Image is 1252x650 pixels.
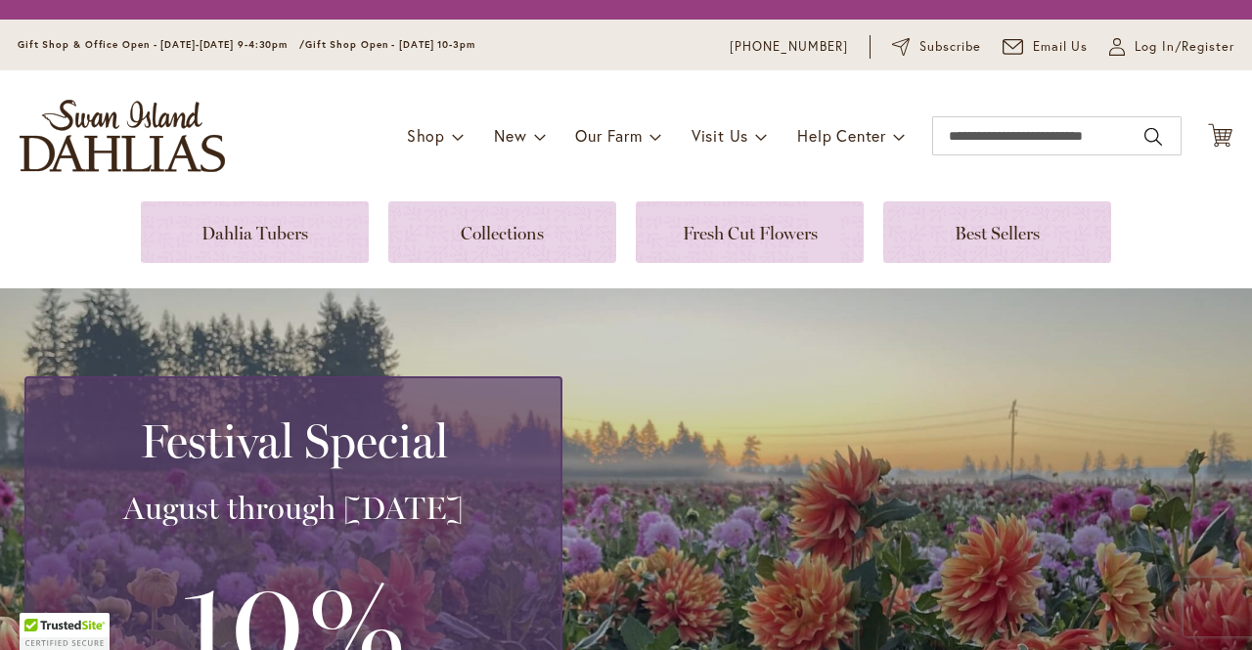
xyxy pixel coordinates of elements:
[20,100,225,172] a: store logo
[50,413,537,468] h2: Festival Special
[1135,37,1234,57] span: Log In/Register
[20,613,110,650] div: TrustedSite Certified
[919,37,981,57] span: Subscribe
[50,489,537,528] h3: August through [DATE]
[494,125,526,146] span: New
[575,125,642,146] span: Our Farm
[892,37,981,57] a: Subscribe
[305,38,475,51] span: Gift Shop Open - [DATE] 10-3pm
[692,125,748,146] span: Visit Us
[407,125,445,146] span: Shop
[1144,121,1162,152] button: Search
[1109,37,1234,57] a: Log In/Register
[797,125,886,146] span: Help Center
[730,37,848,57] a: [PHONE_NUMBER]
[1033,37,1089,57] span: Email Us
[18,38,305,51] span: Gift Shop & Office Open - [DATE]-[DATE] 9-4:30pm /
[1003,37,1089,57] a: Email Us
